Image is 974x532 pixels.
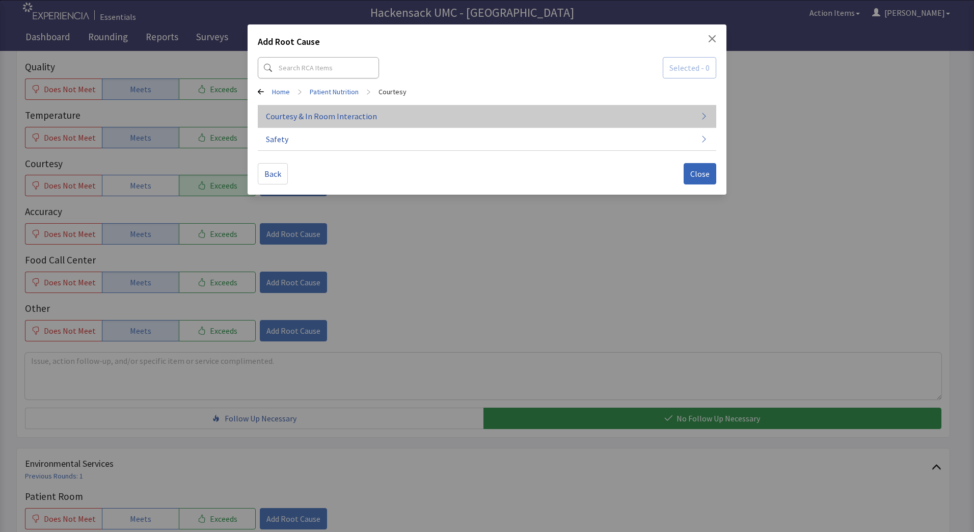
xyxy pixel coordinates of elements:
[684,163,716,184] button: Close
[258,128,716,151] button: Safety
[272,87,290,97] a: Home
[264,168,281,180] span: Back
[378,87,407,97] a: Courtesy
[367,82,370,102] span: >
[258,105,716,128] button: Courtesy & In Room Interaction
[258,163,288,184] button: Back
[258,35,320,53] h2: Add Root Cause
[266,110,377,122] span: Courtesy & In Room Interaction
[690,168,710,180] span: Close
[298,82,302,102] span: >
[310,87,359,97] a: Patient Nutrition
[266,133,288,145] span: Safety
[258,57,379,78] input: Search RCA Items
[708,35,716,43] button: Close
